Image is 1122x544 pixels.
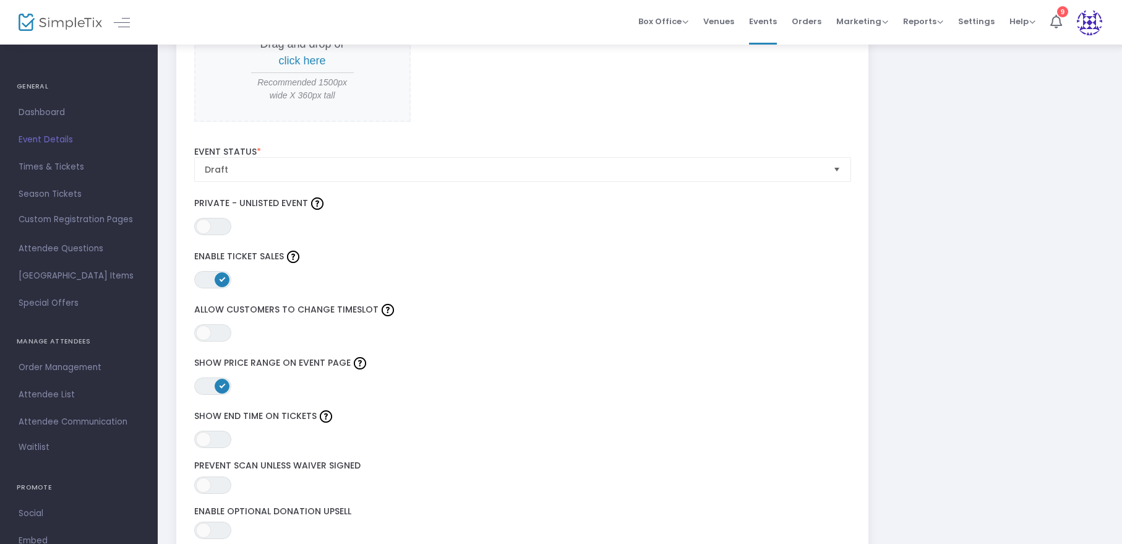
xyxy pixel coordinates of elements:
[703,6,734,37] span: Venues
[194,248,851,266] label: Enable Ticket Sales
[219,276,225,282] span: ON
[320,410,332,423] img: question-mark
[194,506,851,517] label: Enable Optional Donation Upsell
[19,441,49,454] span: Waitlist
[828,158,846,181] button: Select
[219,382,225,389] span: ON
[19,159,139,175] span: Times & Tickets
[19,105,139,121] span: Dashboard
[311,197,323,210] img: question-mark
[19,387,139,403] span: Attendee List
[194,354,851,373] label: Show Price Range on Event Page
[17,74,141,99] h4: GENERAL
[17,475,141,500] h4: PROMOTE
[194,407,851,426] label: Show End Time on Tickets
[287,251,299,263] img: question-mark
[19,506,139,522] span: Social
[1009,15,1035,27] span: Help
[19,268,139,284] span: [GEOGRAPHIC_DATA] Items
[1057,6,1068,17] div: 9
[17,329,141,354] h4: MANAGE ATTENDEES
[251,76,354,102] span: Recommended 1500px wide X 360px tall
[205,163,823,176] span: Draft
[194,147,851,158] label: Event Status
[638,15,688,27] span: Box Office
[19,241,139,257] span: Attendee Questions
[19,360,139,376] span: Order Management
[194,301,851,319] label: Allow Customers to Change Timeslot
[194,194,851,213] label: Private - Unlisted Event
[251,36,354,69] p: Drag and drop or
[382,304,394,316] img: question-mark
[19,186,139,202] span: Season Tickets
[19,414,139,430] span: Attendee Communication
[792,6,821,37] span: Orders
[279,54,326,67] span: click here
[354,357,366,369] img: question-mark
[194,460,851,472] label: Prevent Scan Unless Waiver Signed
[19,295,139,311] span: Special Offers
[903,15,943,27] span: Reports
[958,6,995,37] span: Settings
[836,15,888,27] span: Marketing
[19,132,139,148] span: Event Details
[749,6,777,37] span: Events
[19,214,133,226] span: Custom Registration Pages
